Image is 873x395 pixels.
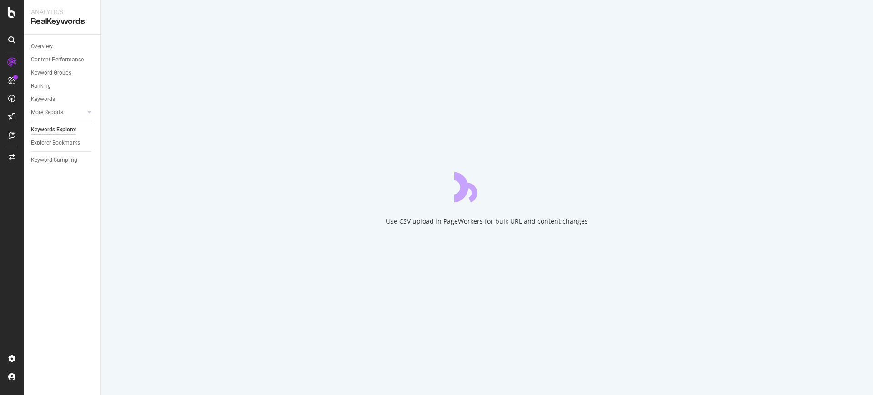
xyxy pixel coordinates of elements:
[31,55,84,65] div: Content Performance
[31,138,80,148] div: Explorer Bookmarks
[31,108,63,117] div: More Reports
[31,81,94,91] a: Ranking
[31,68,71,78] div: Keyword Groups
[31,68,94,78] a: Keyword Groups
[31,55,94,65] a: Content Performance
[31,155,94,165] a: Keyword Sampling
[31,125,94,135] a: Keywords Explorer
[31,42,94,51] a: Overview
[31,7,93,16] div: Analytics
[31,42,53,51] div: Overview
[31,16,93,27] div: RealKeywords
[31,95,94,104] a: Keywords
[31,125,76,135] div: Keywords Explorer
[454,170,520,202] div: animation
[31,108,85,117] a: More Reports
[31,95,55,104] div: Keywords
[31,81,51,91] div: Ranking
[31,155,77,165] div: Keyword Sampling
[386,217,588,226] div: Use CSV upload in PageWorkers for bulk URL and content changes
[31,138,94,148] a: Explorer Bookmarks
